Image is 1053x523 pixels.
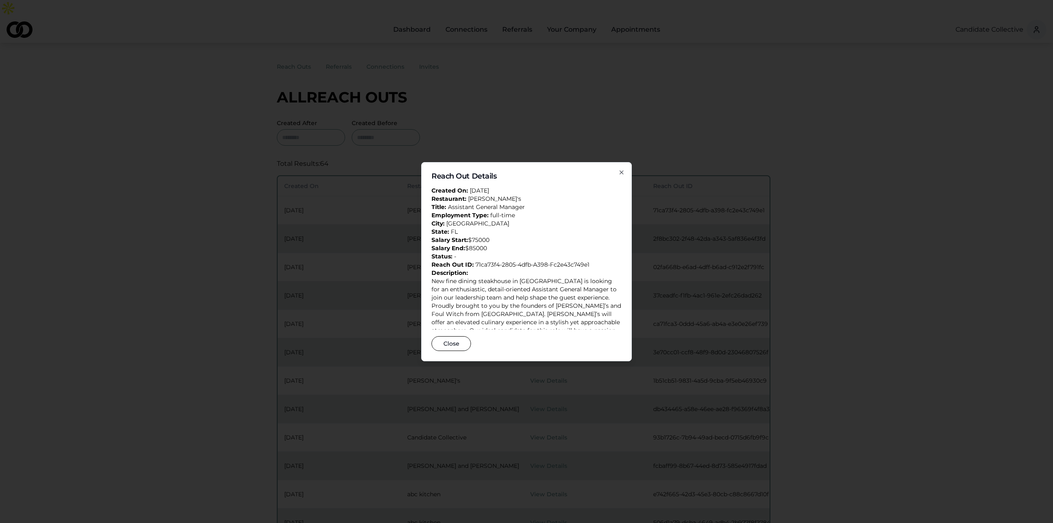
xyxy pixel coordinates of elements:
strong: Salary Start: [431,236,468,244]
span: 71ca73f4-2805-4dfb-a398-fc2e43c749e1 [475,261,589,268]
strong: Employment Type: [431,212,489,219]
strong: Description: [431,269,468,277]
p: full-time [431,211,622,219]
strong: Restaurant: [431,195,466,202]
strong: Salary End: [431,244,465,252]
strong: Reach Out ID: [431,261,474,268]
p: FL [431,228,622,236]
p: $ 75000 [431,236,622,244]
p: - [431,252,622,260]
button: Close [431,336,471,351]
strong: Title: [431,203,446,211]
p: [PERSON_NAME]'s [431,195,622,203]
div: New fine dining steakhouse in [GEOGRAPHIC_DATA] is looking for an enthusiastic, detail-oriented A... [431,277,622,330]
strong: Status: [431,253,452,260]
p: [DATE] [431,186,622,195]
strong: State: [431,228,449,235]
p: Assistant General Manager [431,203,622,211]
strong: Created On: [431,187,468,194]
h2: Reach Out Details [431,172,622,180]
p: $ 85000 [431,244,622,252]
strong: City: [431,220,445,227]
p: [GEOGRAPHIC_DATA] [431,219,622,228]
